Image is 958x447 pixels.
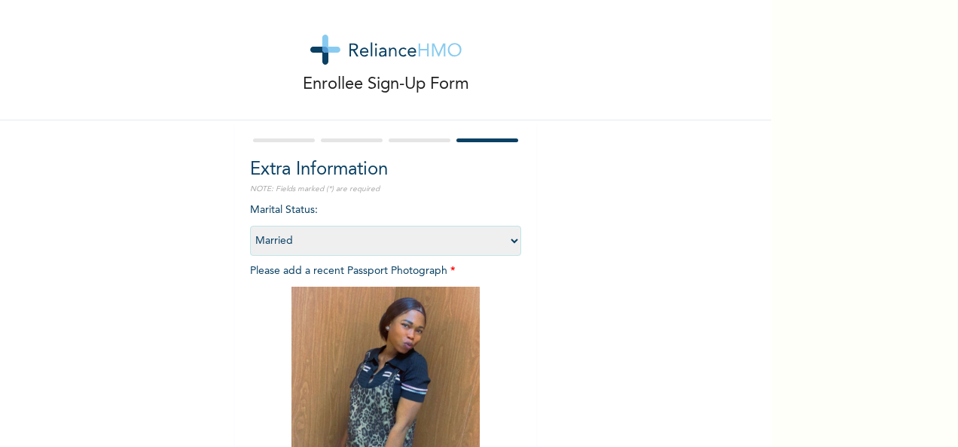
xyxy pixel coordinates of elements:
span: Marital Status : [250,205,521,246]
p: NOTE: Fields marked (*) are required [250,184,521,195]
h2: Extra Information [250,157,521,184]
img: logo [310,35,462,65]
p: Enrollee Sign-Up Form [303,72,469,97]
